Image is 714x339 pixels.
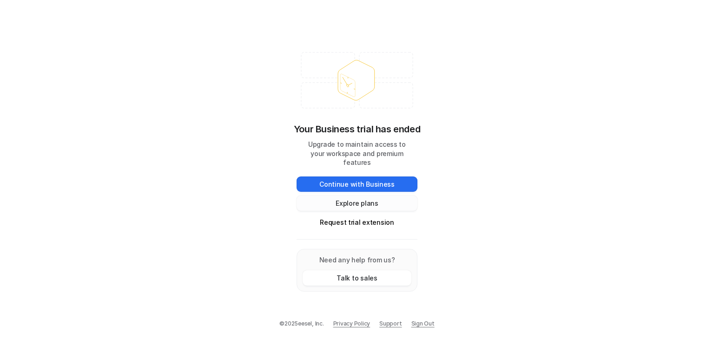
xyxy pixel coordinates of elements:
[303,270,411,286] button: Talk to sales
[294,122,420,136] p: Your Business trial has ended
[297,140,417,168] p: Upgrade to maintain access to your workspace and premium features
[297,176,417,192] button: Continue with Business
[333,319,370,328] a: Privacy Policy
[411,319,435,328] a: Sign Out
[297,196,417,211] button: Explore plans
[279,319,324,328] p: © 2025 eesel, Inc.
[303,255,411,265] p: Need any help from us?
[297,215,417,230] button: Request trial extension
[379,319,402,328] span: Support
